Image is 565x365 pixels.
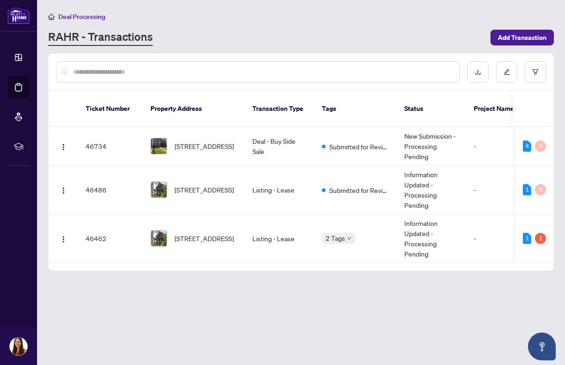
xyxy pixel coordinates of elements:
[523,184,531,195] div: 1
[7,7,30,24] img: logo
[397,166,466,214] td: Information Updated - Processing Pending
[48,13,55,20] span: home
[528,333,556,360] button: Open asap
[245,166,314,214] td: Listing - Lease
[151,182,167,198] img: thumbnail-img
[496,61,517,83] button: edit
[60,143,67,151] img: Logo
[78,127,143,166] td: 46734
[58,13,105,21] span: Deal Processing
[60,187,67,194] img: Logo
[490,30,554,45] button: Add Transaction
[466,166,522,214] td: -
[467,61,489,83] button: download
[475,69,481,75] span: download
[56,231,71,246] button: Logo
[535,141,546,152] div: 0
[397,214,466,263] td: Information Updated - Processing Pending
[397,91,466,127] th: Status
[523,233,531,244] div: 1
[347,236,352,241] span: down
[466,127,522,166] td: -
[245,127,314,166] td: Deal - Buy Side Sale
[503,69,510,75] span: edit
[78,166,143,214] td: 46486
[48,29,153,46] a: RAHR - Transactions
[535,233,546,244] div: 1
[10,338,27,355] img: Profile Icon
[466,91,522,127] th: Project Name
[466,214,522,263] td: -
[78,214,143,263] td: 46462
[78,91,143,127] th: Ticket Number
[60,236,67,243] img: Logo
[245,91,314,127] th: Transaction Type
[523,141,531,152] div: 4
[535,184,546,195] div: 0
[329,141,389,152] span: Submitted for Review
[151,231,167,246] img: thumbnail-img
[498,30,546,45] span: Add Transaction
[245,214,314,263] td: Listing - Lease
[56,139,71,154] button: Logo
[175,185,234,195] span: [STREET_ADDRESS]
[532,69,539,75] span: filter
[175,141,234,151] span: [STREET_ADDRESS]
[143,91,245,127] th: Property Address
[525,61,546,83] button: filter
[151,138,167,154] img: thumbnail-img
[175,233,234,243] span: [STREET_ADDRESS]
[326,233,345,243] span: 2 Tags
[56,182,71,197] button: Logo
[397,127,466,166] td: New Submission - Processing Pending
[329,185,389,195] span: Submitted for Review
[314,91,397,127] th: Tags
